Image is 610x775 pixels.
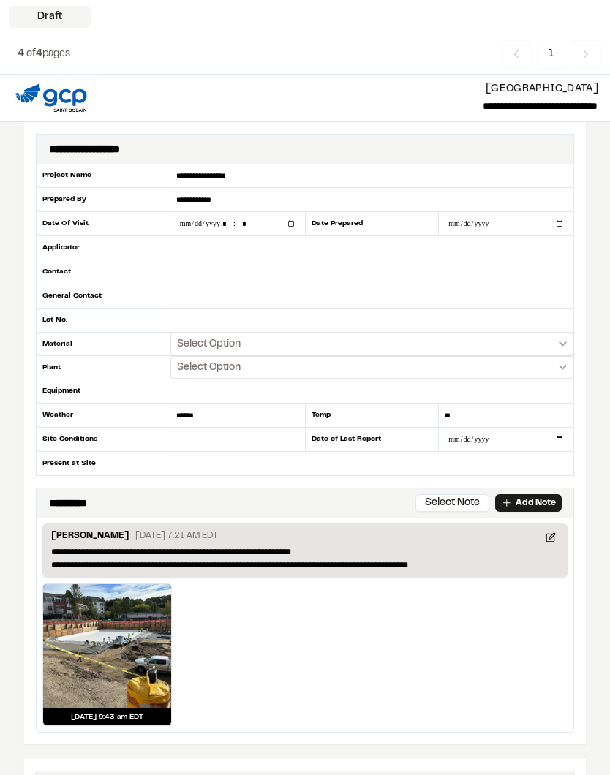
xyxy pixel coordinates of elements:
div: Site Conditions [36,428,170,452]
div: [DATE] 9:43 am EDT [43,708,171,725]
p: of pages [18,46,70,62]
span: Select Option [177,360,241,375]
img: file [12,80,90,116]
div: General Contact [36,284,170,309]
span: 4 [18,50,24,58]
div: Project Name [36,164,170,188]
div: Prepared By [36,188,170,212]
div: Equipment [36,379,170,404]
nav: Navigation [501,40,601,68]
div: Applicator [36,236,170,260]
div: Draft [9,6,91,28]
div: Temp [305,404,440,428]
button: Select date range [170,356,573,379]
div: Material [36,333,170,356]
span: 4 [36,50,42,58]
p: Add Note [516,496,556,510]
div: Date Prepared [305,212,440,236]
a: [DATE] 9:43 am EDT [42,583,172,726]
div: Weather [36,404,170,428]
p: [DATE] 7:21 AM EDT [135,529,218,542]
span: Select Option [177,337,241,352]
div: Contact [36,260,170,284]
div: Plant [36,356,170,379]
div: Date Of Visit [36,212,170,236]
p: [GEOGRAPHIC_DATA] [102,81,598,97]
button: Select Note [415,494,489,512]
span: 1 [538,40,565,68]
div: Date of Last Report [305,428,440,452]
div: Lot No. [36,309,170,333]
div: Present at Site [36,452,170,475]
p: [PERSON_NAME] [51,529,129,545]
button: Select date range [170,333,573,355]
